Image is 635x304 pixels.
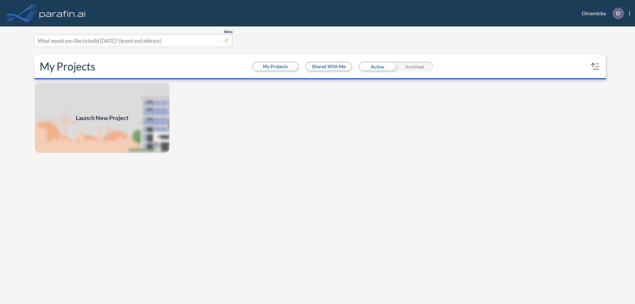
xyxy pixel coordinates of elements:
[359,62,396,71] div: Active
[590,61,601,72] button: sort
[253,63,298,70] button: My Projects
[34,82,170,153] img: add
[76,113,129,122] span: Launch New Project
[572,8,630,19] div: Dinamicka
[306,63,351,70] button: Shared With Me
[224,29,233,34] span: Beta
[34,82,170,153] a: Launch New Project
[616,10,620,16] p: D
[396,62,433,71] div: Archived
[40,60,95,73] h2: My Projects
[38,7,87,20] img: logo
